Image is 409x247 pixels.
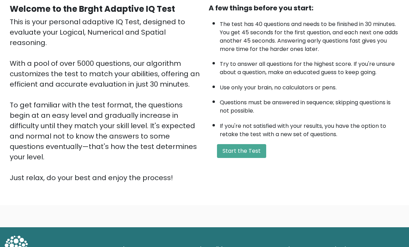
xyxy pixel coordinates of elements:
li: Questions must be answered in sequence; skipping questions is not possible. [220,95,399,115]
div: This is your personal adaptive IQ Test, designed to evaluate your Logical, Numerical and Spatial ... [10,17,200,183]
div: A few things before you start: [209,3,399,13]
li: If you're not satisfied with your results, you have the option to retake the test with a new set ... [220,118,399,139]
li: Use only your brain, no calculators or pens. [220,80,399,92]
b: Welcome to the Brght Adaptive IQ Test [10,3,175,15]
button: Start the Test [217,144,266,158]
li: Try to answer all questions for the highest score. If you're unsure about a question, make an edu... [220,56,399,77]
li: The test has 40 questions and needs to be finished in 30 minutes. You get 45 seconds for the firs... [220,17,399,53]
